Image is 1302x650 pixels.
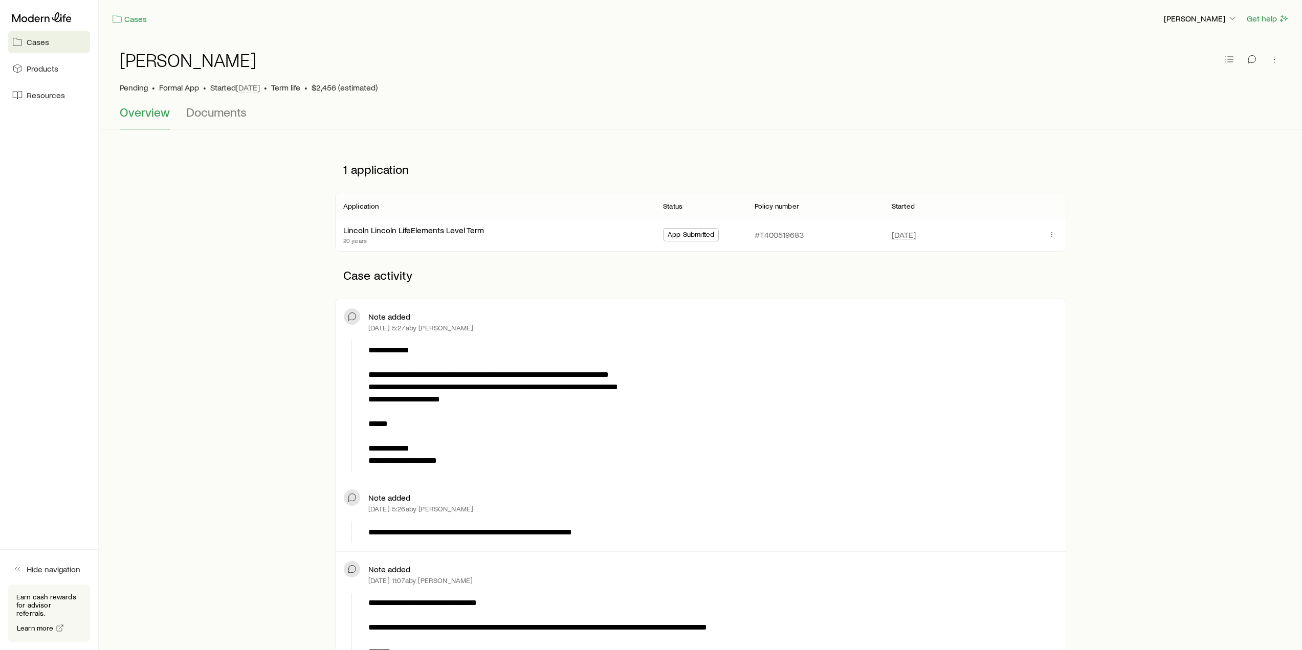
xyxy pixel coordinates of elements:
a: Cases [8,31,90,53]
p: Note added [368,311,410,322]
p: Earn cash rewards for advisor referrals. [16,593,82,617]
span: • [304,82,307,93]
p: [DATE] 5:26a by [PERSON_NAME] [368,505,473,513]
span: • [152,82,155,93]
div: Earn cash rewards for advisor referrals.Learn more [8,585,90,642]
span: [DATE] [236,82,260,93]
span: Learn more [17,624,54,632]
div: Case details tabs [120,105,1282,129]
p: [PERSON_NAME] [1164,13,1238,24]
button: [PERSON_NAME] [1163,13,1238,25]
span: Resources [27,90,65,100]
p: Started [892,202,915,210]
p: Note added [368,492,410,503]
p: Policy number [755,202,799,210]
span: Term life [271,82,300,93]
p: #T400519683 [755,230,804,240]
h1: [PERSON_NAME] [120,50,256,70]
span: • [203,82,206,93]
p: Status [663,202,682,210]
button: Get help [1246,13,1290,25]
span: App Submitted [668,230,714,241]
p: Started [210,82,260,93]
span: Documents [186,105,247,119]
span: Formal App [159,82,199,93]
span: Cases [27,37,49,47]
span: Hide navigation [27,564,80,574]
span: Overview [120,105,170,119]
a: Cases [112,13,147,25]
p: [DATE] 5:27a by [PERSON_NAME] [368,324,473,332]
a: Resources [8,84,90,106]
p: 20 years [343,236,484,244]
span: • [264,82,267,93]
a: Products [8,57,90,80]
p: Case activity [335,260,1066,290]
p: [DATE] 11:07a by [PERSON_NAME] [368,576,473,585]
span: $2,456 (estimated) [312,82,378,93]
span: Products [27,63,58,74]
p: Application [343,202,379,210]
button: Hide navigation [8,558,90,580]
div: Lincoln Lincoln LifeElements Level Term [343,225,484,236]
span: [DATE] [892,230,916,240]
p: 1 application [335,154,1066,185]
p: Note added [368,564,410,574]
a: Lincoln Lincoln LifeElements Level Term [343,225,484,235]
p: Pending [120,82,148,93]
